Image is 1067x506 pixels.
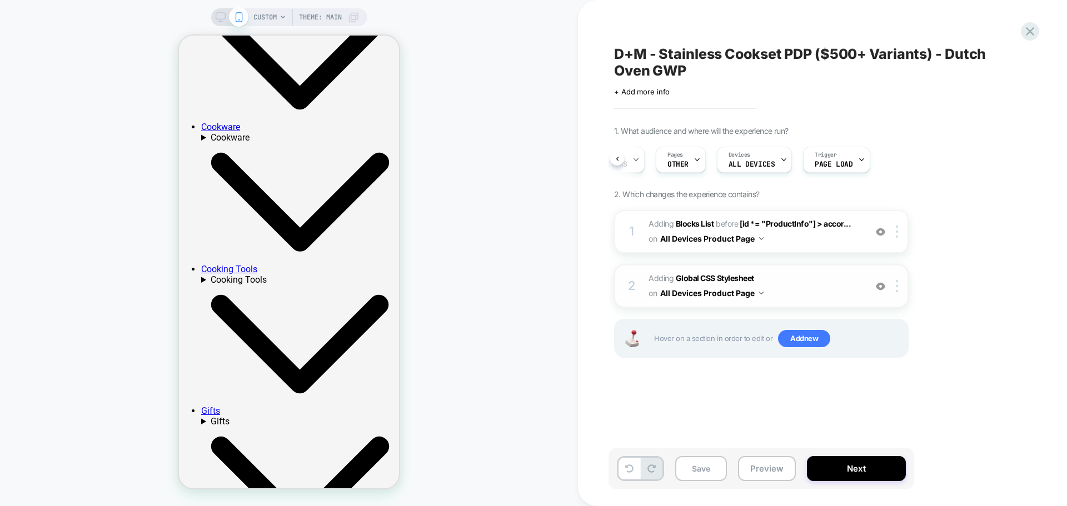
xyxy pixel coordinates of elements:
[675,456,727,481] button: Save
[896,280,898,292] img: close
[729,151,750,159] span: Devices
[22,97,220,228] summary: Cookware
[660,231,764,247] button: All Devices Product Page
[32,380,51,391] span: Gifts
[626,221,637,243] div: 1
[649,271,860,301] span: Adding
[614,126,788,136] span: 1. What audience and where will the experience run?
[649,232,657,246] span: on
[716,219,738,228] span: BEFORE
[253,8,277,26] span: CUSTOM
[815,151,836,159] span: Trigger
[667,151,683,159] span: Pages
[667,161,689,168] span: OTHER
[896,226,898,238] img: close
[32,97,71,107] span: Cookware
[876,227,885,237] img: crossed eye
[626,275,637,297] div: 2
[22,86,61,97] a: Cookware
[807,456,906,481] button: Next
[759,292,764,294] img: down arrow
[649,286,657,300] span: on
[654,330,902,348] span: Hover on a section in order to edit or
[676,219,714,228] b: Blocks List
[759,237,764,240] img: down arrow
[876,282,885,291] img: crossed eye
[32,239,88,249] span: Cooking Tools
[299,8,342,26] span: Theme: MAIN
[815,161,852,168] span: Page Load
[621,330,643,347] img: Joystick
[614,87,670,96] span: + Add more info
[614,46,1020,79] span: D+M - Stainless Cookset PDP ($500+ Variants) - Dutch Oven GWP
[22,370,41,380] a: Gifts
[660,285,764,301] button: All Devices Product Page
[740,219,851,228] span: [id *= "ProductInfo"] > accor...
[614,189,759,199] span: 2. Which changes the experience contains?
[676,273,754,283] b: Global CSS Stylesheet
[729,161,775,168] span: ALL DEVICES
[778,330,830,348] span: Add new
[738,456,796,481] button: Preview
[649,219,714,228] span: Adding
[22,228,78,239] a: Cooking Tools
[22,239,220,370] summary: Cooking Tools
